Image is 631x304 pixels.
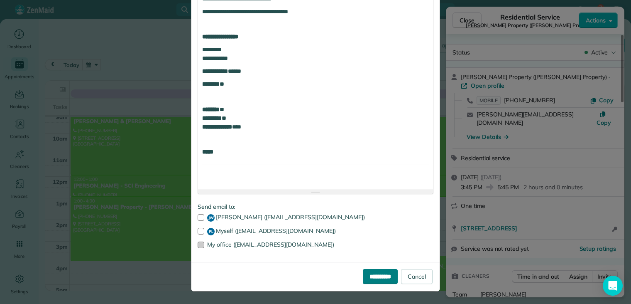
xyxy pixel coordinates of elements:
[198,228,433,235] label: Myself ([EMAIL_ADDRESS][DOMAIN_NAME])
[198,190,433,194] div: Resize
[198,242,433,247] label: My office ([EMAIL_ADDRESS][DOMAIN_NAME])
[198,203,433,211] label: Send email to:
[207,214,215,222] span: JW
[603,276,623,296] div: Open Intercom Messenger
[207,228,215,235] span: PL
[401,269,433,284] a: Cancel
[198,214,433,222] label: [PERSON_NAME] ([EMAIL_ADDRESS][DOMAIN_NAME])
